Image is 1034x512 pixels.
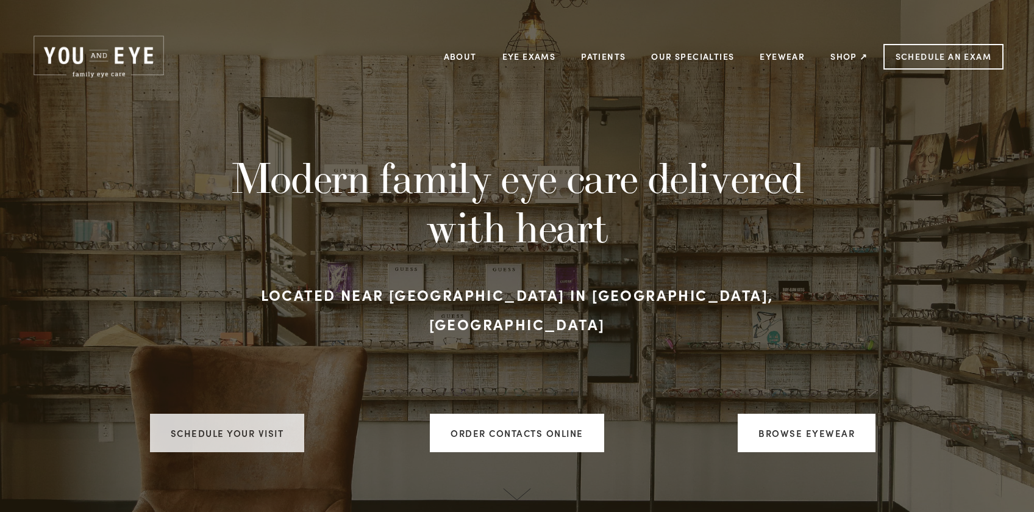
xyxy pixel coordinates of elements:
a: Shop ↗ [830,47,868,66]
a: Browse Eyewear [738,414,875,452]
strong: Located near [GEOGRAPHIC_DATA] in [GEOGRAPHIC_DATA], [GEOGRAPHIC_DATA] [261,284,779,334]
img: Rochester, MN | You and Eye | Family Eye Care [30,34,167,80]
a: Eyewear [760,47,805,66]
a: Schedule an Exam [883,44,1004,70]
a: Patients [581,47,626,66]
a: Our Specialties [651,51,734,62]
h1: Modern family eye care delivered with heart [221,153,813,251]
a: About [444,47,477,66]
a: Schedule your visit [150,414,305,452]
a: Eye Exams [502,47,556,66]
a: ORDER CONTACTS ONLINE [430,414,604,452]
